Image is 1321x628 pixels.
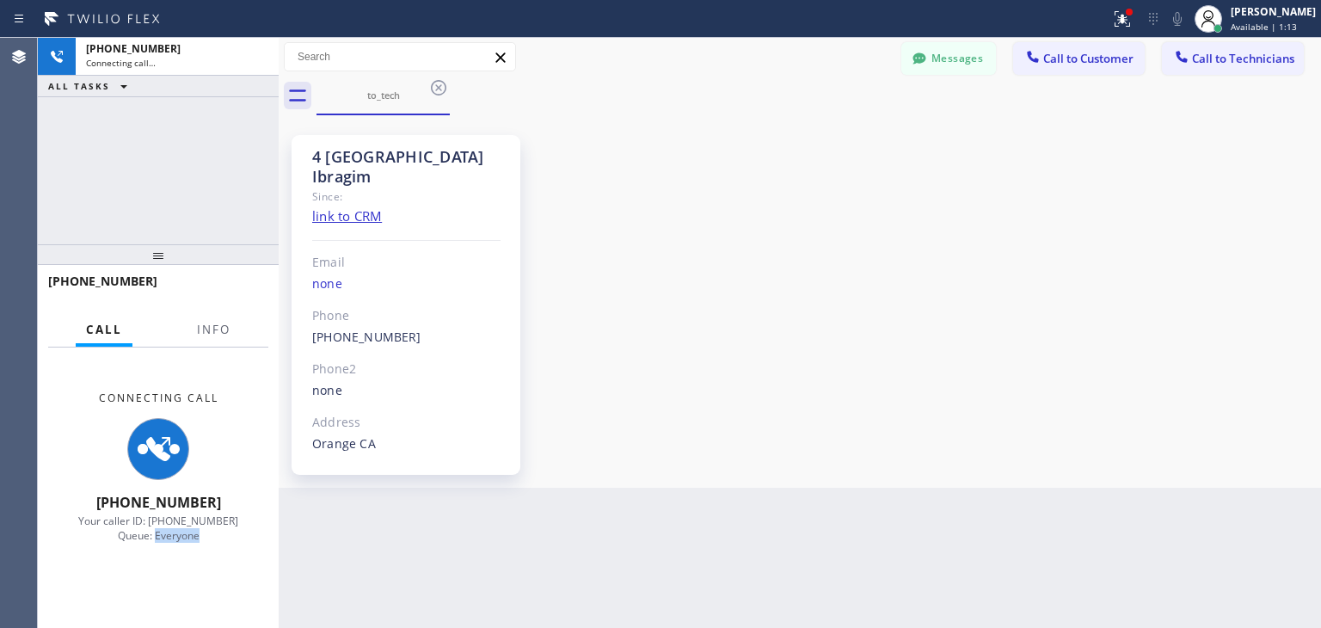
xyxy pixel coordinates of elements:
[1231,4,1316,19] div: [PERSON_NAME]
[312,207,382,225] a: link to CRM
[86,57,156,69] span: Connecting call…
[76,313,132,347] button: Call
[78,514,238,543] span: Your caller ID: [PHONE_NUMBER] Queue: Everyone
[1162,42,1304,75] button: Call to Technicians
[99,391,218,405] span: Connecting Call
[318,89,448,102] div: to_tech
[312,413,501,433] div: Address
[312,147,501,187] div: 4 [GEOGRAPHIC_DATA] Ibragim
[285,43,515,71] input: Search
[1013,42,1145,75] button: Call to Customer
[312,306,501,326] div: Phone
[312,274,501,294] div: none
[312,187,501,206] div: Since:
[312,360,501,379] div: Phone2
[1043,51,1134,66] span: Call to Customer
[1192,51,1294,66] span: Call to Technicians
[312,434,501,454] div: Orange CA
[48,273,157,289] span: [PHONE_NUMBER]
[1231,21,1297,33] span: Available | 1:13
[187,313,241,347] button: Info
[48,80,110,92] span: ALL TASKS
[312,253,501,273] div: Email
[312,381,501,401] div: none
[1165,7,1189,31] button: Mute
[96,493,221,512] span: [PHONE_NUMBER]
[38,76,144,96] button: ALL TASKS
[901,42,996,75] button: Messages
[197,322,230,337] span: Info
[312,329,421,345] a: [PHONE_NUMBER]
[86,322,122,337] span: Call
[86,41,181,56] span: [PHONE_NUMBER]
